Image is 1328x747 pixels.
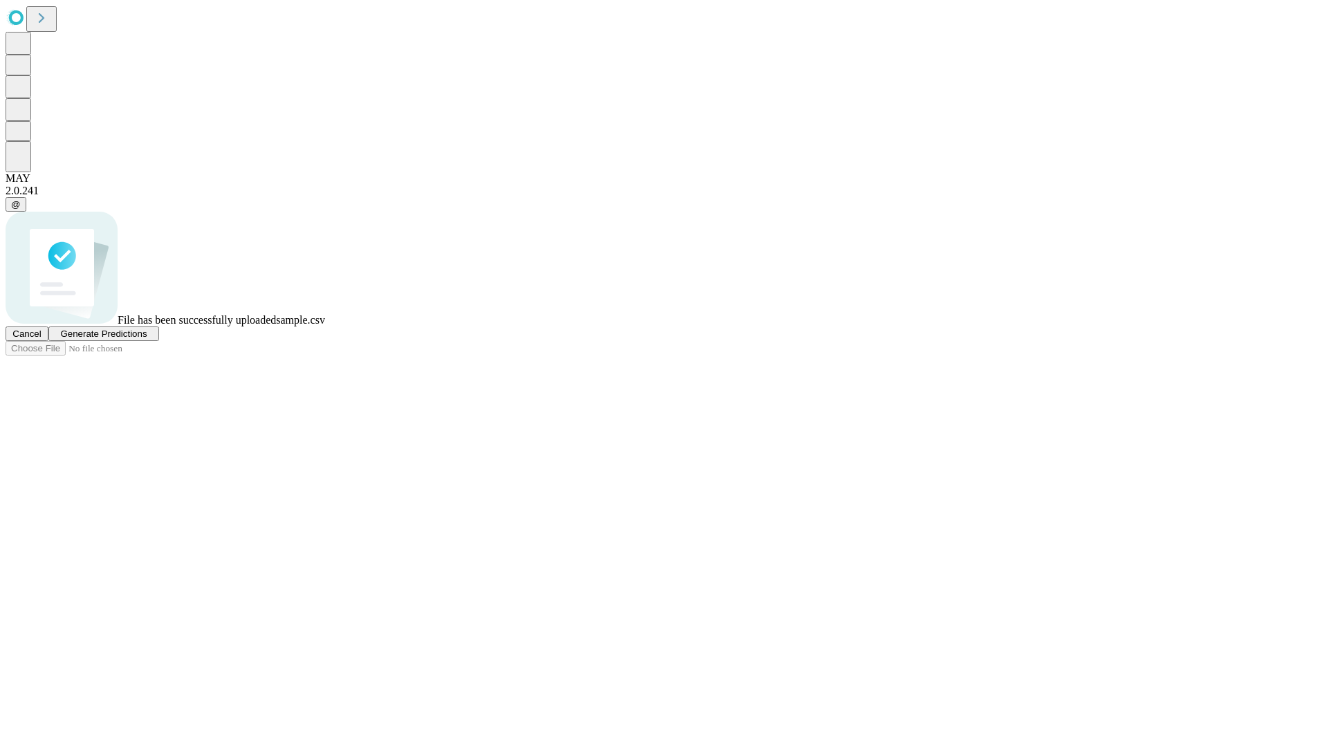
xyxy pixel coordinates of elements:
button: @ [6,197,26,212]
span: File has been successfully uploaded [118,314,276,326]
span: Generate Predictions [60,329,147,339]
button: Generate Predictions [48,326,159,341]
span: sample.csv [276,314,325,326]
span: Cancel [12,329,41,339]
span: @ [11,199,21,210]
div: MAY [6,172,1322,185]
div: 2.0.241 [6,185,1322,197]
button: Cancel [6,326,48,341]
